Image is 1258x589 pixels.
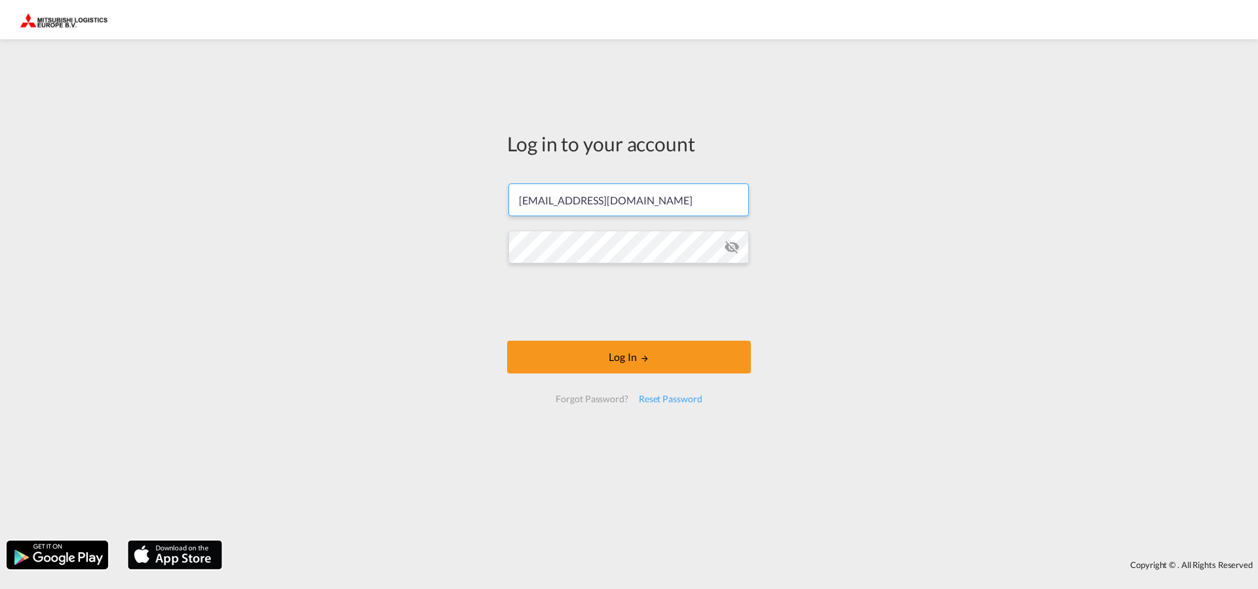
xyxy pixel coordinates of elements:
div: Forgot Password? [550,387,633,411]
md-icon: icon-eye-off [724,239,740,255]
button: LOGIN [507,341,751,373]
input: Enter email/phone number [508,183,749,216]
img: 0def066002f611f0b450c5c881a5d6ed.png [20,5,108,35]
iframe: reCAPTCHA [529,276,729,328]
img: google.png [5,539,109,571]
div: Reset Password [634,387,708,411]
img: apple.png [126,539,223,571]
div: Copyright © . All Rights Reserved [229,554,1258,576]
div: Log in to your account [507,130,751,157]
